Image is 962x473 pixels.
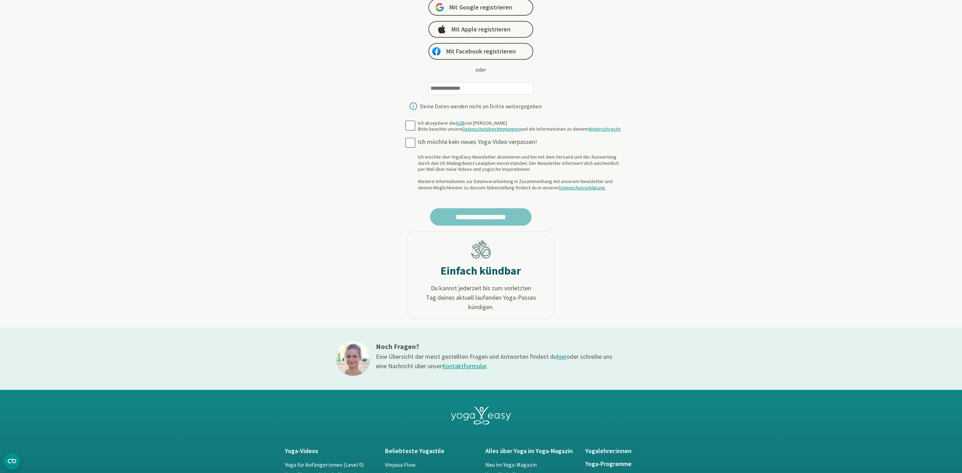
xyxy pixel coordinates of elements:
span: Mit Facebook registrieren [446,47,516,56]
a: Mit Apple registrieren [428,21,533,38]
a: Yoga-Videos [285,447,377,454]
span: Mit Google registrieren [449,3,512,12]
div: Eine Übersicht der meist gestellten Fragen und Antworten findest du oder schreibe uns eine Nachri... [376,352,614,371]
div: oder [476,65,486,74]
a: Datenschutzbestimmungen [462,126,520,132]
a: Yoga-Programme [585,460,677,467]
a: Vinyasa Flow [385,461,415,468]
a: Yoga für Anfänger:innen (Level 0) [285,461,364,468]
a: Alles über Yoga im Yoga-Magazin [485,447,577,454]
button: CMP-Widget öffnen [3,453,20,470]
h3: Noch Fragen? [376,341,614,352]
span: Mit Apple registrieren [451,25,511,34]
span: Du kannst jederzeit bis zum vorletzten Tag deines aktuell laufenden Yoga-Passes kündigen. [414,283,548,312]
div: Ich akzeptiere die von [PERSON_NAME] Bitte beachte unsere und die Informationen zu deinem . [418,120,621,132]
img: ines@1x.jpg [336,341,370,376]
a: Yogalehrer:innen [585,447,677,454]
h2: Einfach kündbar [441,264,521,278]
a: Mit Facebook registrieren [428,43,533,60]
a: Kontaktformular [442,362,486,370]
a: Neu im Yoga-Magazin [485,461,537,468]
a: Datenschutzerklärung. [559,184,606,191]
a: AGB [456,120,464,126]
div: Ich möchte den YogaEasy-Newsletter abonnieren und bin mit dem Versand und der Auswertung durch de... [418,154,625,191]
a: Widerrufsrecht [589,126,620,132]
a: hier [557,352,566,361]
div: Deine Daten werden nicht an Dritte weitergegeben [420,103,542,109]
div: Ich möchte kein neues Yoga-Video verpassen! [418,138,625,146]
a: Beliebteste Yogastile [385,447,477,454]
